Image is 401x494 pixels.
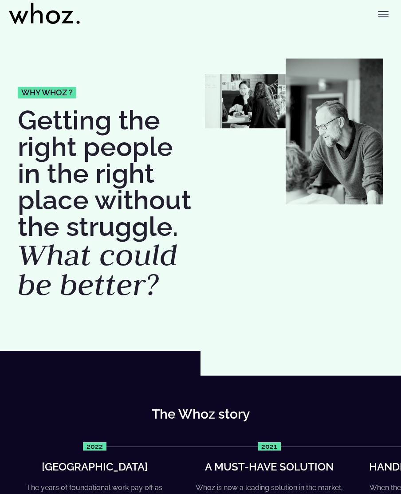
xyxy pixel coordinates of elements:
[18,235,177,304] em: What could be better?
[205,74,286,128] img: Whozzies-working
[152,406,250,422] strong: The Whoz story
[286,59,383,204] img: Jean-Philippe Couturier whozzy
[205,461,334,473] h4: A must-have solution
[83,442,106,451] p: 2022
[21,89,73,97] span: Why whoz ?
[18,107,196,300] h1: Getting the right people in the right place without the struggle.
[374,5,392,23] button: Toggle menu
[42,461,148,473] h4: [GEOGRAPHIC_DATA]
[258,442,281,451] p: 2021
